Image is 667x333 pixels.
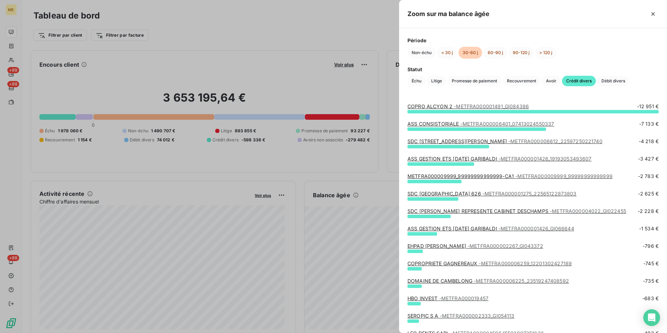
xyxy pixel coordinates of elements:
span: -1 534 € [639,225,659,232]
span: - METFRA000001275_22565122873803 [482,191,577,197]
a: SDC [GEOGRAPHIC_DATA] 626 [407,191,577,197]
button: 30-60 j [458,47,482,59]
span: - METFRA000002333_GI054113 [440,313,515,319]
a: EHPAD [PERSON_NAME] [407,243,543,249]
span: - METFRA000001426_19193053493607 [499,156,592,162]
a: HBO INVEST [407,295,488,301]
a: COPROPRIETE GAGNEREAUX [407,260,572,266]
button: Débit divers [597,76,629,86]
span: -4 218 € [639,138,659,145]
span: - METFRA000001491_GI084386 [454,103,529,109]
button: Non-échu [407,47,436,59]
button: Litige [427,76,446,86]
span: - METFRA000001426_GI066644 [499,225,574,231]
span: Statut [407,66,659,73]
span: -3 427 € [638,155,659,162]
a: SEROPIC S A [407,313,515,319]
span: - METFRA000002267_GI043372 [467,243,543,249]
button: Avoir [542,76,561,86]
button: Échu [407,76,426,86]
h5: Zoom sur ma balance âgée [407,9,490,19]
a: SDC [PERSON_NAME] REPRESENTE CABINET DESCHAMPS [407,208,626,214]
span: -2 228 € [638,208,659,215]
span: - METFRA000019457 [439,295,488,301]
button: > 120 j [535,47,556,59]
a: DOMAINE DE CAMBELONG [407,278,569,284]
span: - METFRA000006612_22597250221740 [508,138,602,144]
button: 90-120 j [509,47,534,59]
div: Open Intercom Messenger [643,309,660,326]
a: COPRO ALCYON 2 [407,103,529,109]
span: -2 783 € [638,173,659,180]
button: < 30 j [437,47,457,59]
a: ASS CONSISTORIALE [407,121,554,127]
span: - METFRA000009999_99999999999999 [515,173,613,179]
button: 60-90 j [484,47,507,59]
span: -735 € [643,277,659,284]
a: SDC [STREET_ADDRESS][PERSON_NAME] [407,138,602,144]
span: Période [407,37,659,44]
span: - METFRA000006401_07413024550337 [460,121,554,127]
button: Recouvrement [503,76,540,86]
button: Crédit divers [562,76,596,86]
span: -745 € [643,260,659,267]
span: -796 € [643,243,659,250]
a: ASS GESTION ETS [DATE] GARIBALDI [407,225,574,231]
a: METFRA000009999_99999999999999-CA1 [407,173,613,179]
span: -683 € [642,295,659,302]
span: - METFRA000004022_GI022455 [550,208,626,214]
span: -7 133 € [639,120,659,127]
span: - METFRA000006259_12201302427189 [479,260,572,266]
span: -2 625 € [638,190,659,197]
span: -12 951 € [637,103,659,110]
button: Promesse de paiement [448,76,501,86]
a: ASS GESTION ETS [DATE] GARIBALDI [407,156,592,162]
span: - METFRA000006225_23519247408592 [474,278,569,284]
